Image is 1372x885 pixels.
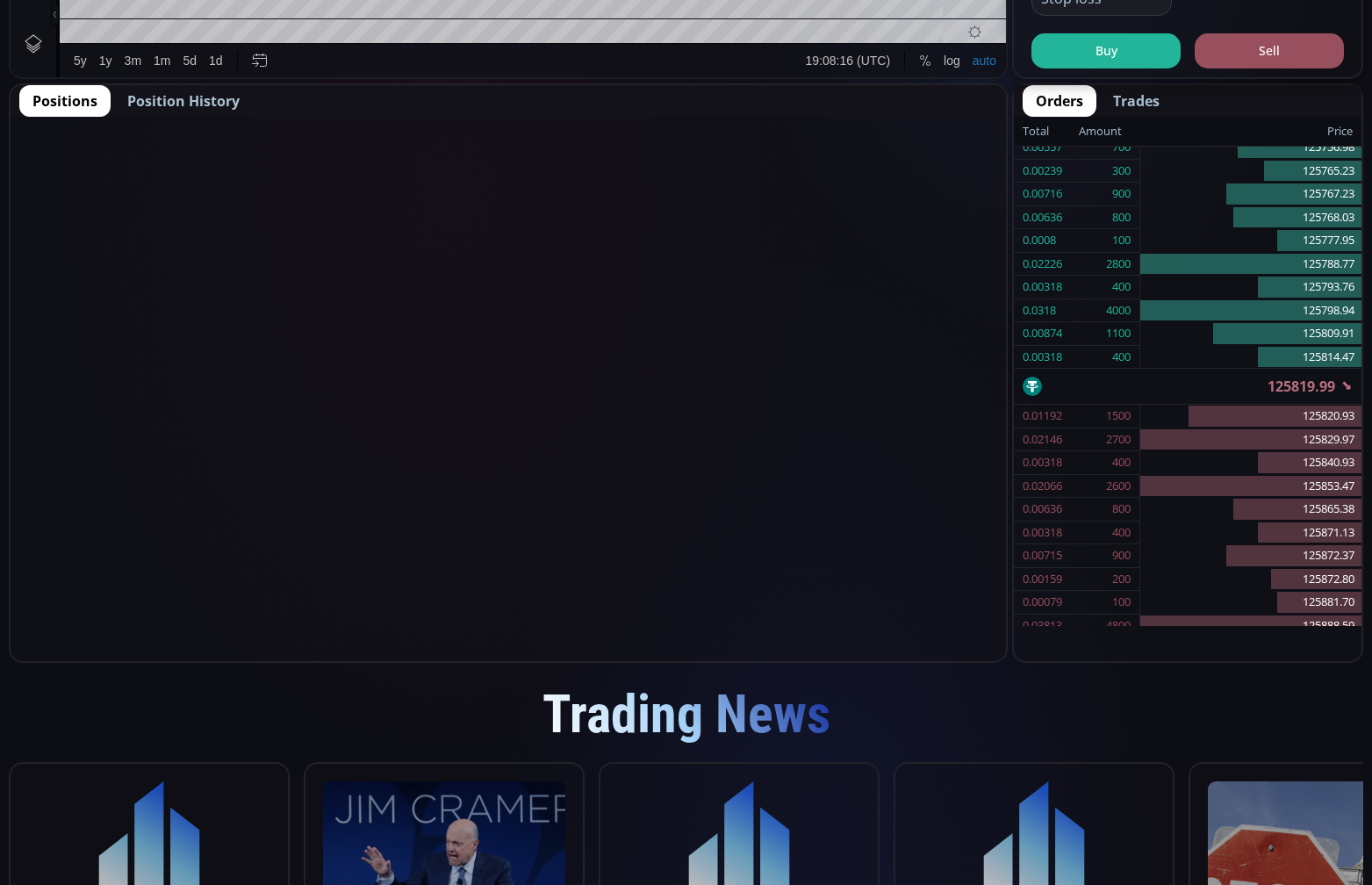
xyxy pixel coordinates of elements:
div: 125809.91 [1140,322,1361,346]
div: Price [1122,120,1353,143]
div: 400 [1112,276,1131,299]
div: 700 [1112,136,1131,159]
div: 0.00557 [1023,136,1062,159]
div: Volume [57,63,95,76]
div: 800 [1112,206,1131,229]
button: Sell [1195,33,1344,68]
div: 125829.97 [1140,428,1361,452]
button: 19:08:16 (UTC) [789,655,886,688]
div: +2337.68 (+1.89%) [481,43,578,56]
div: 0.00874 [1023,322,1062,345]
div: 400 [1112,451,1131,474]
div: 0.00318 [1023,451,1062,474]
div: 1y [89,665,102,679]
div: 2700 [1106,428,1131,451]
div: 0.00318 [1023,346,1062,369]
div: 0.00318 [1023,276,1062,299]
div: 0.00079 [1023,591,1062,614]
div: 100 [1112,591,1131,614]
div: BTC [57,40,85,56]
div: 0.01192 [1023,405,1062,428]
div: 0.00159 [1023,568,1062,591]
div: 125872.80 [1140,568,1361,592]
div: 125840.93 [1140,451,1361,475]
div: 0.02226 [1023,253,1062,276]
span: Trades [1113,90,1160,112]
div: Amount [1079,120,1122,143]
div: auto [962,665,986,679]
div: Toggle Percentage [902,655,927,688]
div: 0.0008 [1023,229,1056,252]
div: Hide Drawings Toolbar [40,614,48,637]
span: Trading News [542,683,830,745]
div: 123084.00 [354,43,407,56]
div: D [149,10,158,24]
div: Market open [179,40,195,56]
div: 900 [1112,544,1131,567]
div: 0.00636 [1023,498,1062,521]
button: Buy [1031,33,1181,68]
div: Bitcoin [113,40,166,56]
div: 100 [1112,229,1131,252]
div: log [933,665,950,679]
div: 0.02066 [1023,475,1062,498]
div: 125768.03 [1140,206,1361,230]
div: 125881.70 [1140,591,1361,615]
div: 400 [1112,346,1131,369]
div: 5d [173,665,187,679]
div: H [278,43,287,56]
div: 125871.13 [1140,522,1361,545]
div: 125872.37 [1140,544,1361,568]
span: 19:08:16 (UTC) [795,665,880,679]
div: 0.02146 [1023,428,1062,451]
div: 125853.47 [1140,475,1361,499]
div: 125767.23 [1140,183,1361,206]
div: 125798.94 [1140,299,1361,323]
div: 900 [1112,183,1131,205]
div: 0.00239 [1023,160,1062,183]
div: 126199.63 [287,43,341,56]
div: 125865.38 [1140,498,1361,522]
div: Total [1023,120,1079,143]
div: 3m [114,665,131,679]
div: 0.03813 [1023,615,1062,637]
div: Compare [236,10,287,24]
button: Orders [1023,85,1096,117]
div: 1m [143,665,160,679]
div: 125777.95 [1140,229,1361,253]
div: 400 [1112,522,1131,544]
div:  [16,234,30,251]
div: 125788.77 [1140,253,1361,277]
div: Indicators [327,10,381,24]
div: 4000 [1106,299,1131,322]
div: C [413,43,422,56]
span: Positions [32,90,97,112]
div: 2600 [1106,475,1131,498]
div: 5y [63,665,76,679]
div: 125756.98 [1140,136,1361,160]
div: 0.00715 [1023,544,1062,567]
div: 1D [85,40,113,56]
div: 0.00636 [1023,206,1062,229]
div: 125888.59 [1140,615,1361,638]
div: L [347,43,354,56]
div: Go to [235,655,263,688]
div: 0.0318 [1023,299,1056,322]
div: 0.00716 [1023,183,1062,205]
div: 800 [1112,498,1131,521]
div: 1100 [1106,322,1131,345]
div: 125820.93 [1140,405,1361,428]
span: Position History [127,90,240,112]
div: Toggle Log Scale [927,655,956,688]
div: 125793.76 [1140,276,1361,299]
div: O [209,43,219,56]
button: Positions [19,85,111,117]
div: 2800 [1106,253,1131,276]
span: Orders [1036,90,1083,112]
div: 4800 [1106,615,1131,637]
button: Position History [114,85,253,117]
div: 125765.23 [1140,160,1361,183]
div: 16.614K [102,63,144,76]
div: 125814.47 [1140,346,1361,369]
div: 125819.99 [422,43,476,56]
